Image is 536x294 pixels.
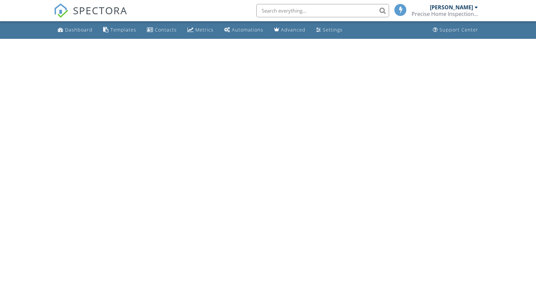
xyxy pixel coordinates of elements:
[185,24,216,36] a: Metrics
[323,27,343,33] div: Settings
[430,24,481,36] a: Support Center
[110,27,136,33] div: Templates
[155,27,177,33] div: Contacts
[256,4,389,17] input: Search everything...
[313,24,345,36] a: Settings
[281,27,305,33] div: Advanced
[412,11,478,17] div: Precise Home Inspections LLC
[65,27,93,33] div: Dashboard
[195,27,214,33] div: Metrics
[54,9,127,23] a: SPECTORA
[73,3,127,17] span: SPECTORA
[144,24,179,36] a: Contacts
[54,3,68,18] img: The Best Home Inspection Software - Spectora
[439,27,478,33] div: Support Center
[55,24,95,36] a: Dashboard
[232,27,263,33] div: Automations
[100,24,139,36] a: Templates
[222,24,266,36] a: Automations (Basic)
[430,4,473,11] div: [PERSON_NAME]
[271,24,308,36] a: Advanced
